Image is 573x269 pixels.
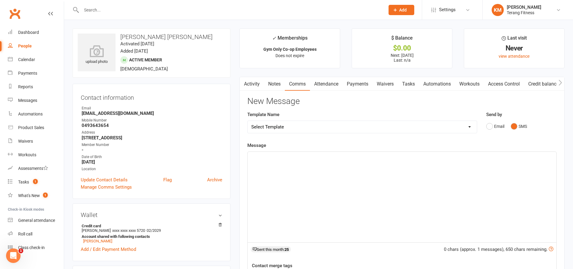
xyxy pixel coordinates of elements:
div: Assessments [18,166,48,171]
span: 1 [43,193,48,198]
div: Address [82,130,222,135]
a: Notes [264,77,285,91]
strong: [EMAIL_ADDRESS][DOMAIN_NAME] [82,111,222,116]
span: Settings [439,3,456,17]
a: General attendance kiosk mode [8,214,64,227]
div: Member Number [82,142,222,148]
a: Comms [285,77,310,91]
span: xxxx xxxx xxxx 5720 [112,228,145,233]
strong: Credit card [82,224,219,228]
span: Active member [129,57,162,62]
span: 1 [18,248,23,253]
a: Product Sales [8,121,64,134]
div: Payments [18,71,37,76]
a: Waivers [8,134,64,148]
h3: New Message [247,97,557,106]
a: Workouts [455,77,484,91]
a: Payments [8,66,64,80]
span: Does not expire [275,53,304,58]
a: Attendance [310,77,343,91]
span: Add [399,8,407,12]
a: Add / Edit Payment Method [81,246,136,253]
button: SMS [511,121,527,132]
label: Message [247,142,266,149]
a: Access Control [484,77,524,91]
strong: Gym Only Co-op Employees [263,47,317,52]
div: Terang Fitness [507,10,541,15]
h3: Wallet [81,212,222,218]
a: What's New1 [8,189,64,203]
div: Waivers [18,139,33,144]
div: $0.00 [357,45,447,51]
div: General attendance [18,218,55,223]
time: Added [DATE] [120,48,148,54]
span: 1 [33,179,38,184]
div: Mobile Number [82,118,222,123]
div: Messages [18,98,37,103]
p: Next: [DATE] Last: n/a [357,53,447,63]
a: People [8,39,64,53]
div: Tasks [18,180,29,184]
div: Date of Birth [82,154,222,160]
div: Reports [18,84,33,89]
span: [DEMOGRAPHIC_DATA] [120,66,168,72]
a: Reports [8,80,64,94]
a: Activity [240,77,264,91]
a: Tasks [398,77,419,91]
h3: [PERSON_NAME] [PERSON_NAME] [78,34,225,40]
a: Dashboard [8,26,64,39]
div: Email [82,105,222,111]
a: Flag [163,176,172,183]
div: $ Balance [391,34,413,45]
a: Update Contact Details [81,176,128,183]
a: Automations [8,107,64,121]
a: Payments [343,77,373,91]
strong: [DATE] [82,159,222,165]
div: KM [492,4,504,16]
a: Messages [8,94,64,107]
div: Location [82,166,222,172]
button: Add [389,5,414,15]
div: Roll call [18,232,32,236]
time: Activated [DATE] [120,41,154,47]
strong: 25 [285,247,289,252]
a: Assessments [8,162,64,175]
a: [PERSON_NAME] [83,239,112,243]
h3: Contact information [81,92,222,101]
div: Dashboard [18,30,39,35]
a: Tasks 1 [8,175,64,189]
div: Sent this month: [251,246,291,252]
input: Search... [80,6,381,14]
strong: [STREET_ADDRESS] [82,135,222,141]
a: view attendance [499,54,529,59]
div: Class check-in [18,245,45,250]
div: Memberships [272,34,308,45]
div: Product Sales [18,125,44,130]
a: Credit balance [524,77,563,91]
i: ✓ [272,35,276,41]
div: Workouts [18,152,36,157]
div: Never [470,45,559,51]
div: [PERSON_NAME] [507,5,541,10]
div: Last visit [502,34,527,45]
span: 02/2029 [147,228,161,233]
div: Automations [18,112,43,116]
div: People [18,44,32,48]
label: Template Name [247,111,279,118]
a: Workouts [8,148,64,162]
iframe: Intercom live chat [6,248,21,263]
div: Calendar [18,57,35,62]
strong: 0493643654 [82,123,222,128]
a: Waivers [373,77,398,91]
a: Automations [419,77,455,91]
div: upload photo [78,45,116,65]
a: Clubworx [7,6,22,21]
div: What's New [18,193,40,198]
a: Class kiosk mode [8,241,64,254]
strong: Account shared with following contacts [82,234,219,239]
a: Roll call [8,227,64,241]
strong: - [82,147,222,153]
div: 0 chars (approx. 1 messages), 650 chars remaining. [444,246,553,253]
label: Send by [486,111,502,118]
button: Email [486,121,504,132]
